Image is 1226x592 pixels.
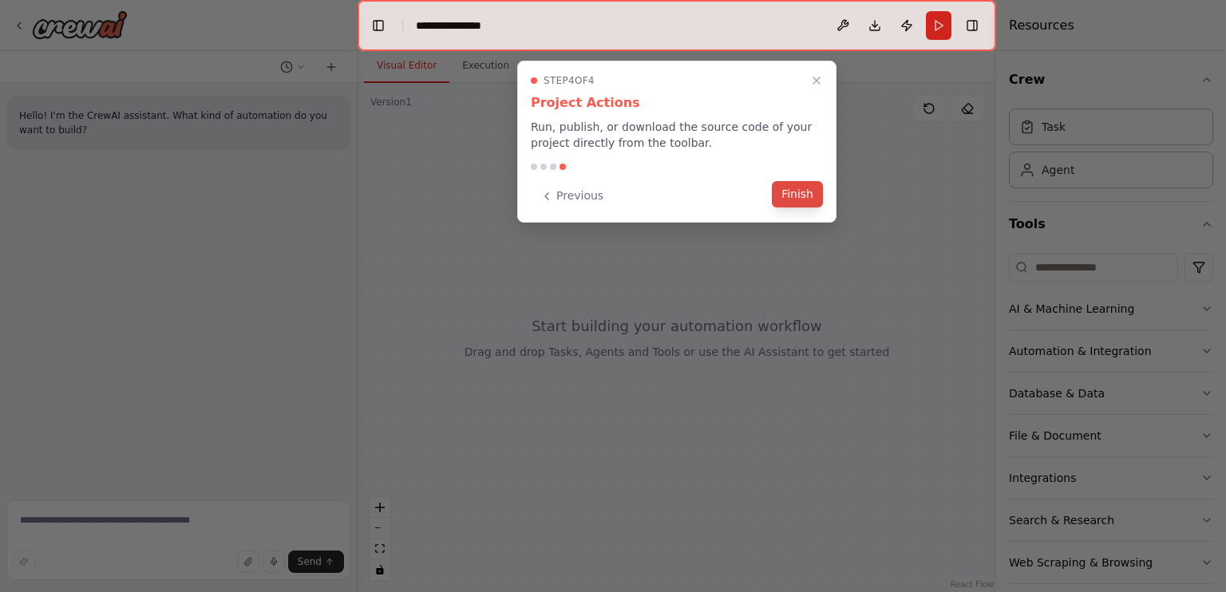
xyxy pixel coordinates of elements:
p: Run, publish, or download the source code of your project directly from the toolbar. [531,119,823,151]
button: Previous [531,183,613,209]
span: Step 4 of 4 [544,74,595,87]
button: Hide left sidebar [367,14,390,37]
h3: Project Actions [531,93,823,112]
button: Close walkthrough [807,71,826,90]
button: Finish [772,181,823,207]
